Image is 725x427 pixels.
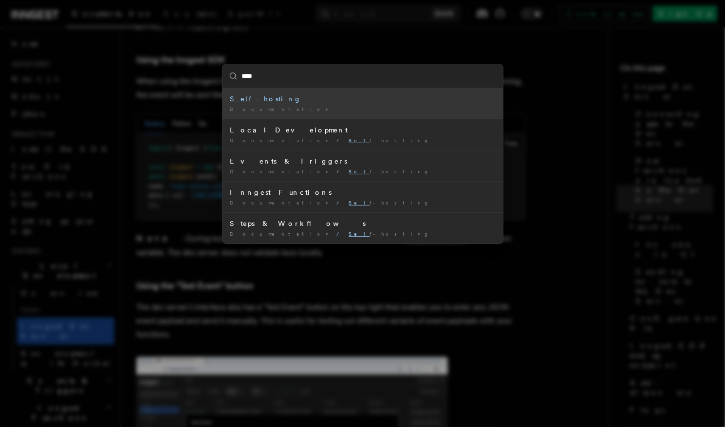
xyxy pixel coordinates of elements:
[230,137,333,143] span: Documentation
[349,200,370,205] mark: Sel
[349,168,370,174] mark: Sel
[337,137,345,143] span: /
[349,231,429,237] span: f-hosting
[349,231,370,237] mark: Sel
[337,231,345,237] span: /
[230,168,333,174] span: Documentation
[349,168,429,174] span: f-hosting
[337,200,345,205] span: /
[230,125,495,135] div: Local Development
[230,187,495,197] div: Inngest Functions
[230,219,495,228] div: Steps & Workflows
[230,94,495,104] div: f-hosting
[230,156,495,166] div: Events & Triggers
[349,200,429,205] span: f-hosting
[230,231,333,237] span: Documentation
[349,137,370,143] mark: Sel
[230,106,333,112] span: Documentation
[337,168,345,174] span: /
[230,95,249,103] mark: Sel
[349,137,429,143] span: f-hosting
[230,200,333,205] span: Documentation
